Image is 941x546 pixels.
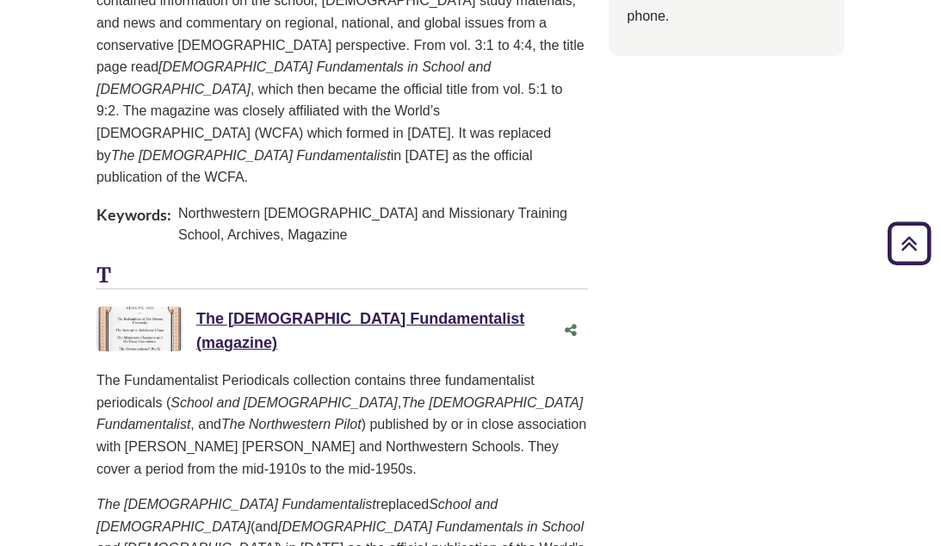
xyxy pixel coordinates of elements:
span: Northwestern [DEMOGRAPHIC_DATA] and Missionary Training School, Archives, Magazine [178,202,588,246]
button: Share this Asset [554,314,588,347]
p: The Fundamentalist Periodicals collection contains three fundamentalist periodicals ( , , and ) p... [96,369,588,480]
i: The [DEMOGRAPHIC_DATA] Fundamentalist [96,497,376,512]
i: School and [DEMOGRAPHIC_DATA] [96,497,498,534]
a: Back to Top [882,232,937,255]
i: The Northwestern Pilot [221,417,362,431]
i: The [DEMOGRAPHIC_DATA] Fundamentalist [111,148,391,163]
a: The [DEMOGRAPHIC_DATA] Fundamentalist (magazine) [196,310,524,352]
h3: T [96,264,588,289]
i: [DEMOGRAPHIC_DATA] Fundamentals in School and [DEMOGRAPHIC_DATA] [96,59,491,96]
i: School and [DEMOGRAPHIC_DATA] [170,395,398,410]
span: Keywords: [96,202,171,246]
